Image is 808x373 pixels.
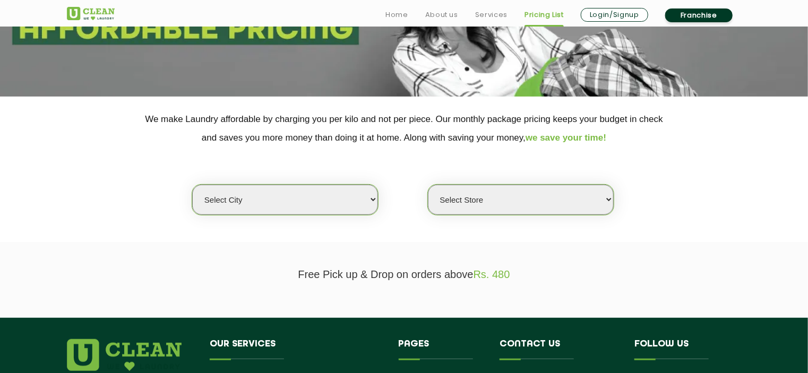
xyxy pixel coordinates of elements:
[500,339,618,359] h4: Contact us
[474,268,510,280] span: Rs. 480
[67,339,182,371] img: logo.png
[581,8,648,22] a: Login/Signup
[634,339,728,359] h4: Follow us
[665,8,733,22] a: Franchise
[67,7,115,20] img: UClean Laundry and Dry Cleaning
[475,8,508,21] a: Services
[525,8,564,21] a: Pricing List
[385,8,408,21] a: Home
[67,268,741,281] p: Free Pick up & Drop on orders above
[67,110,741,147] p: We make Laundry affordable by charging you per kilo and not per piece. Our monthly package pricin...
[210,339,383,359] h4: Our Services
[399,339,484,359] h4: Pages
[425,8,458,21] a: About us
[526,133,606,143] span: we save your time!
